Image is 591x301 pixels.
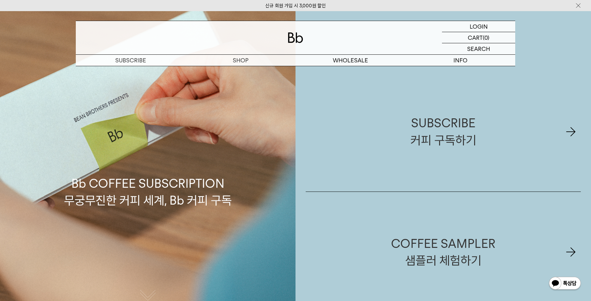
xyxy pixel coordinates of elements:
a: SUBSCRIBE [76,55,186,66]
p: CART [468,32,483,43]
a: SUBSCRIBE커피 구독하기 [306,72,581,192]
p: (0) [483,32,489,43]
img: 카카오톡 채널 1:1 채팅 버튼 [548,276,581,291]
div: COFFEE SAMPLER 샘플러 체험하기 [391,235,495,269]
p: WHOLESALE [295,55,405,66]
div: SUBSCRIBE 커피 구독하기 [410,115,476,148]
p: INFO [405,55,515,66]
p: SEARCH [467,43,490,54]
a: 신규 회원 가입 시 3,000원 할인 [265,3,326,9]
a: LOGIN [442,21,515,32]
img: 로고 [288,32,303,43]
p: LOGIN [470,21,488,32]
a: SHOP [186,55,295,66]
a: CART (0) [442,32,515,43]
p: Bb COFFEE SUBSCRIPTION 무궁무진한 커피 세계, Bb 커피 구독 [64,115,232,209]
